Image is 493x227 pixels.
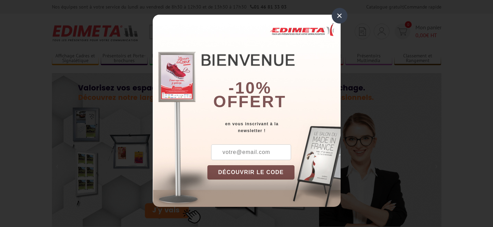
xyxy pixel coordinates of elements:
[207,120,341,134] div: en vous inscrivant à la newsletter !
[211,144,291,160] input: votre@email.com
[332,8,347,24] div: ×
[207,165,295,180] button: DÉCOUVRIR LE CODE
[213,93,286,111] font: offert
[229,79,272,97] b: -10%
